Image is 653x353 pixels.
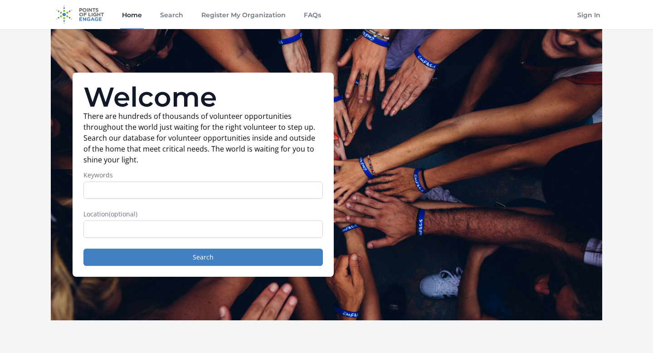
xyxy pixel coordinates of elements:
[83,111,323,165] p: There are hundreds of thousands of volunteer opportunities throughout the world just waiting for ...
[83,249,323,266] button: Search
[109,210,137,218] span: (optional)
[83,171,323,180] label: Keywords
[83,210,323,219] label: Location
[83,83,323,111] h1: Welcome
